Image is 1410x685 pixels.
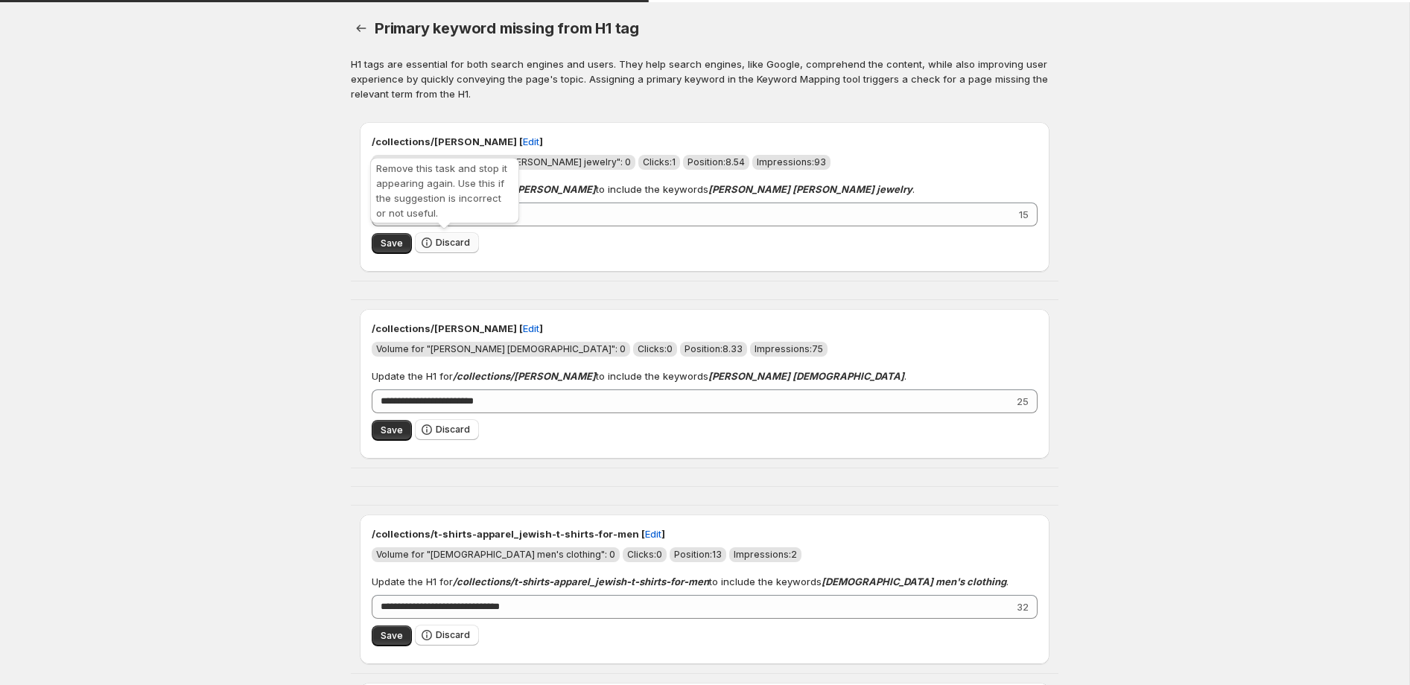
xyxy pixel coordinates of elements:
button: Discard [415,419,479,440]
strong: /collections/t-shirts-apparel_jewish-t-shirts-for-men [453,576,709,587]
p: /collections/t-shirts-apparel_jewish-t-shirts-for-men [ ] [372,526,1038,541]
button: Discard [415,232,479,253]
strong: [PERSON_NAME] [PERSON_NAME] jewelry [708,183,912,195]
strong: [PERSON_NAME] [DEMOGRAPHIC_DATA] [708,370,904,382]
span: Impressions: 75 [755,343,823,354]
span: Discard [436,424,470,436]
span: Position: 8.33 [685,343,743,354]
span: Primary keyword missing from H1 tag [375,19,639,37]
p: /collections/[PERSON_NAME] [ ] [372,134,1038,149]
strong: /collections/[PERSON_NAME] [453,370,596,382]
button: Edit [636,522,670,546]
span: Volume for "[DEMOGRAPHIC_DATA] men's clothing": 0 [376,549,615,560]
span: Impressions: 2 [734,549,797,560]
span: Save [381,424,403,436]
button: Discard [415,625,479,646]
span: Edit [645,526,661,541]
p: Update the H1 for to include the keywords . [372,182,915,197]
p: Update the H1 for to include the keywords . [372,369,906,383]
button: Save [372,625,412,646]
p: /collections/[PERSON_NAME] [ ] [372,321,1038,336]
button: Edit [514,130,548,153]
span: Position: 8.54 [687,156,745,168]
span: Discard [436,237,470,249]
strong: [DEMOGRAPHIC_DATA] men's clothing [822,576,1006,587]
button: Save [372,420,412,441]
button: Edit [514,316,548,340]
span: Edit [523,321,539,336]
p: H1 tags are essential for both search engines and users. They help search engines, like Google, c... [351,57,1058,101]
span: Impressions: 93 [757,156,826,168]
span: Save [381,630,403,642]
span: Clicks: 1 [643,156,676,168]
span: Clicks: 0 [627,549,662,560]
span: Save [381,238,403,249]
p: Update the H1 for to include the keywords . [372,574,1009,589]
strong: /collections/[PERSON_NAME] [453,183,596,195]
span: Discard [436,629,470,641]
span: Position: 13 [674,549,722,560]
button: Save [372,233,412,254]
span: Volume for "[PERSON_NAME] [DEMOGRAPHIC_DATA]": 0 [376,343,626,354]
span: Edit [523,134,539,149]
span: Clicks: 0 [638,343,673,354]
